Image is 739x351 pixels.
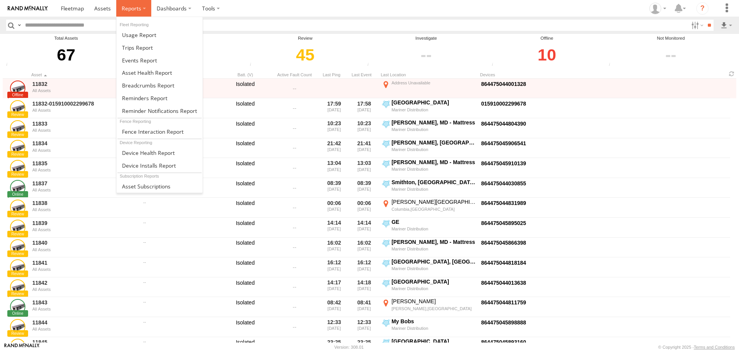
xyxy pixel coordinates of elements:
label: Search Query [16,20,22,31]
div: 00:06 [DATE] [321,198,348,217]
label: Export results as... [720,20,733,31]
a: Click to View Asset Details [10,299,25,314]
div: All Assets [32,307,138,311]
a: Full Events Report [117,54,202,67]
a: Terms and Conditions [694,345,735,349]
label: Click to View Event Location [381,119,477,138]
a: Asset Subscriptions [117,180,202,193]
a: Click to View Asset Details [10,120,25,136]
div: [GEOGRAPHIC_DATA], [GEOGRAPHIC_DATA] - Mattress [391,258,476,265]
div: Click to Sort [321,72,348,77]
div: Review [247,35,363,42]
a: Click to View Device Details [481,280,526,286]
a: 11832 [32,81,138,87]
div: Mariner Distribution [391,127,476,132]
div: GE [391,218,476,225]
div: All Assets [32,207,138,212]
a: Click to View Device Details [481,240,526,246]
label: Click to View Event Location [381,179,477,197]
a: 11845 [32,339,138,346]
div: Mariner Distribution [391,186,476,192]
div: 17:59 [DATE] [321,99,348,118]
div: Devices [480,72,588,77]
i: ? [696,2,709,15]
div: All Assets [32,88,138,93]
a: Click to View Asset Details [10,319,25,334]
a: Breadcrumbs Report [117,79,202,92]
a: Click to View Asset Details [10,239,25,255]
div: Offline [490,35,604,42]
div: Mariner Distribution [391,226,476,232]
a: Asset Health Report [117,66,202,79]
div: My Bobs [391,318,476,325]
div: Assets that have not communicated with the server in the last 24hrs [365,62,376,68]
div: 14:14 [DATE] [321,218,348,237]
div: Active Fault Count [271,72,318,77]
a: 11839 [32,220,138,227]
div: Mariner Distribution [391,166,476,172]
div: All Assets [32,188,138,192]
a: 11834 [32,140,138,147]
a: Visit our Website [4,343,40,351]
div: 14:18 [DATE] [351,278,378,297]
a: Click to View Device Details [481,101,526,107]
div: 16:02 [DATE] [351,238,378,257]
a: Click to View Device Details [481,200,526,206]
div: [PERSON_NAME] [391,298,476,305]
div: Smithton, [GEOGRAPHIC_DATA] - Mattress [391,179,476,186]
div: All Assets [32,327,138,331]
a: Device Health Report [117,146,202,159]
div: [GEOGRAPHIC_DATA] [391,99,476,106]
div: Investigate [365,35,487,42]
div: 13:03 [DATE] [351,159,378,177]
span: Refresh [727,70,736,77]
div: 21:42 [DATE] [321,139,348,158]
div: 08:41 [DATE] [351,298,378,316]
a: Click to View Device Details [481,81,526,87]
div: Total Assets [4,35,128,42]
div: [PERSON_NAME],[GEOGRAPHIC_DATA] [391,306,476,311]
a: Click to View Asset Details [10,180,25,195]
a: Service Reminder Notifications Report [117,104,202,117]
img: rand-logo.svg [8,6,48,11]
div: 16:12 [DATE] [321,258,348,277]
label: Click to View Event Location [381,198,477,217]
div: Version: 308.01 [334,345,364,349]
a: Click to View Device Details [481,339,526,345]
div: All Assets [32,247,138,252]
a: 11844 [32,319,138,326]
div: Columbia,[GEOGRAPHIC_DATA] [391,207,476,212]
a: Click to View Device Details [481,260,526,266]
div: [PERSON_NAME][GEOGRAPHIC_DATA] [391,198,476,205]
a: Click to View Asset Details [10,259,25,275]
div: Mariner Distribution [391,266,476,271]
a: 11843 [32,299,138,306]
a: Click to View Device Details [481,299,526,306]
a: Device Installs Report [117,159,202,172]
label: Click to View Event Location [381,159,477,177]
div: Click to Sort [31,72,139,77]
div: Last Location [381,72,477,77]
div: All Assets [32,168,138,172]
a: 11832-015910002299678 [32,100,138,107]
div: ryan phillips [647,3,669,14]
label: Search Filter Options [688,20,705,31]
div: All Assets [32,128,138,133]
a: Click to View Asset Details [10,160,25,175]
div: © Copyright 2025 - [658,345,735,349]
a: Click to View Device Details [481,319,526,326]
div: Mariner Distribution [391,107,476,113]
div: Click to filter by Investigate [365,42,487,68]
div: 16:02 [DATE] [321,238,348,257]
a: Usage Report [117,29,202,41]
label: Click to View Event Location [381,318,477,336]
a: Click to View Device Details [481,160,526,166]
a: Fence Interaction Report [117,125,202,138]
div: 21:41 [DATE] [351,139,378,158]
a: Click to View Asset Details [10,220,25,235]
label: Click to View Event Location [381,298,477,316]
div: [PERSON_NAME], MD - Mattress [391,119,476,126]
div: 12:33 [DATE] [351,318,378,336]
div: Mariner Distribution [391,246,476,252]
div: Click to filter by Not Monitored [607,42,735,68]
